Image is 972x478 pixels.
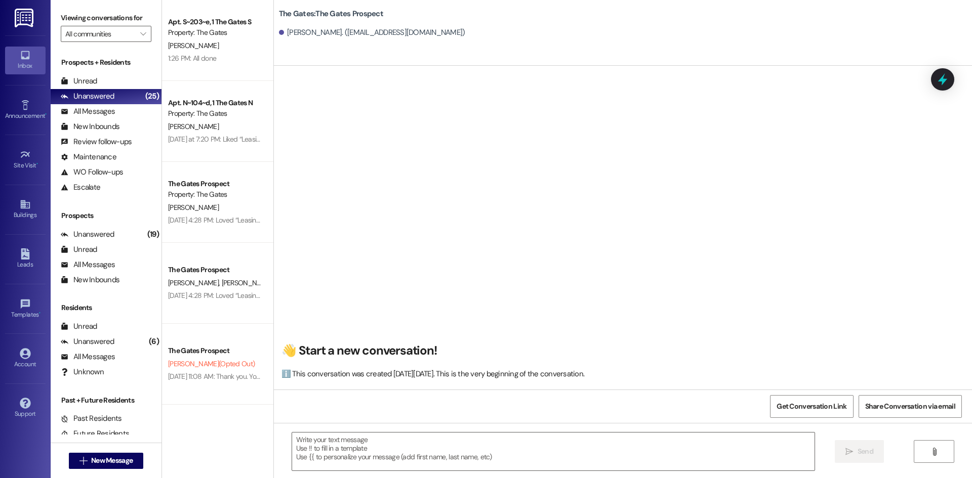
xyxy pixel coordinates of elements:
i:  [930,448,938,456]
div: Unread [61,244,97,255]
i:  [845,448,853,456]
div: The Gates Prospect [168,345,262,356]
div: ℹ️ This conversation was created [DATE][DATE]. This is the very beginning of the conversation. [281,369,959,379]
i:  [79,457,87,465]
div: All Messages [61,259,115,270]
a: Site Visit • [5,146,46,173]
button: Send [835,440,884,463]
div: Escalate [61,182,100,193]
span: [PERSON_NAME] [168,203,219,212]
i:  [140,30,146,38]
div: [DATE] at 7:20 PM: Liked “Leasing The Gates (The Gates): Hi [PERSON_NAME]! At this time we aren't... [168,135,800,144]
div: Property: The Gates [168,108,262,119]
div: Past + Future Residents [51,395,161,406]
div: (25) [143,89,161,104]
div: Maintenance [61,152,116,162]
div: The Gates Prospect [168,265,262,275]
button: Get Conversation Link [770,395,853,418]
a: Support [5,395,46,422]
div: Residents [51,302,161,313]
button: New Message [69,453,144,469]
div: (6) [146,334,161,350]
div: All Messages [61,106,115,117]
span: Get Conversation Link [777,401,846,412]
span: [PERSON_NAME] [221,278,275,287]
div: Unread [61,321,97,332]
div: Unread [61,76,97,86]
h2: 👋 Start a new conversation! [281,343,959,359]
div: (19) [145,227,161,242]
span: • [39,310,40,317]
label: Viewing conversations for [61,10,151,26]
span: Send [858,446,873,457]
div: Future Residents [61,428,129,439]
span: New Message [91,455,133,466]
span: • [45,111,47,118]
div: The Gates Prospect [168,179,262,189]
a: Account [5,345,46,372]
div: New Inbounds [61,275,119,285]
div: Unanswered [61,336,114,347]
div: New Inbounds [61,121,119,132]
div: Unknown [61,367,104,377]
div: Apt. N~104~d, 1 The Gates N [168,98,262,108]
div: Property: The Gates [168,189,262,200]
div: Past Residents [61,413,122,424]
div: Property: The Gates [168,27,262,38]
span: Share Conversation via email [865,401,955,412]
div: Review follow-ups [61,137,132,147]
div: All Messages [61,352,115,362]
span: [PERSON_NAME] [168,122,219,131]
a: Buildings [5,196,46,223]
div: 1:26 PM: All done [168,54,216,63]
span: [PERSON_NAME] [168,41,219,50]
div: WO Follow-ups [61,167,123,178]
a: Inbox [5,47,46,74]
div: Apt. S~203~e, 1 The Gates S [168,17,262,27]
div: Prospects + Residents [51,57,161,68]
div: Unanswered [61,229,114,240]
img: ResiDesk Logo [15,9,35,27]
a: Leads [5,245,46,273]
input: All communities [65,26,135,42]
span: [PERSON_NAME] [168,278,222,287]
a: Templates • [5,295,46,323]
div: [DATE] 11:08 AM: Thank you. You will no longer receive texts from this thread. Please reply with ... [168,372,669,381]
span: • [36,160,38,167]
div: Unanswered [61,91,114,102]
span: [PERSON_NAME] (Opted Out) [168,359,255,368]
button: Share Conversation via email [859,395,962,418]
div: Prospects [51,210,161,221]
div: [PERSON_NAME]. ([EMAIL_ADDRESS][DOMAIN_NAME]) [279,27,465,38]
b: The Gates: The Gates Prospect [279,9,383,19]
